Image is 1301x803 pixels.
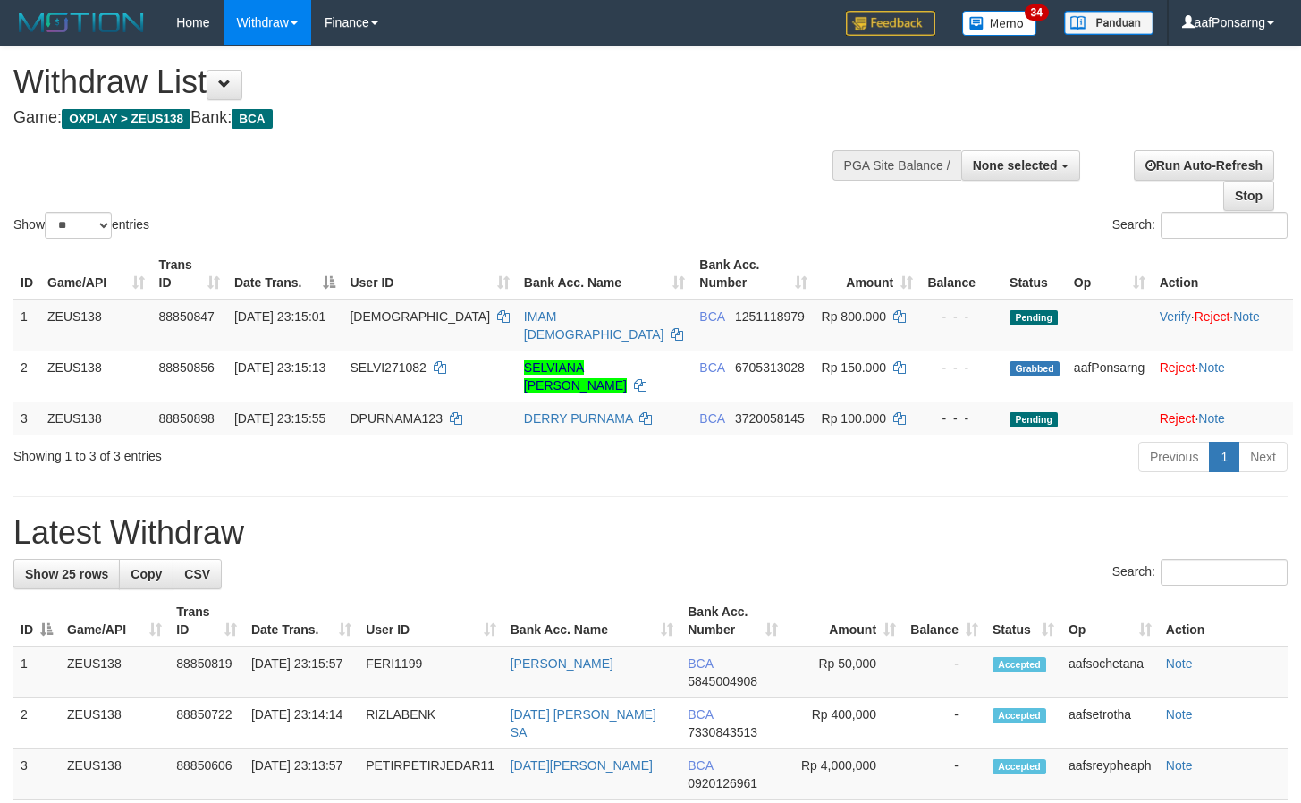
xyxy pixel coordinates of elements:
[244,647,359,698] td: [DATE] 23:15:57
[785,749,903,800] td: Rp 4,000,000
[131,567,162,581] span: Copy
[927,308,995,325] div: - - -
[1160,360,1195,375] a: Reject
[688,674,757,689] span: Copy 5845004908 to clipboard
[1166,707,1193,722] a: Note
[169,698,244,749] td: 88850722
[60,647,169,698] td: ZEUS138
[1166,656,1193,671] a: Note
[1153,249,1293,300] th: Action
[1025,4,1049,21] span: 34
[40,351,152,401] td: ZEUS138
[119,559,173,589] a: Copy
[735,360,805,375] span: Copy 6705313028 to clipboard
[503,596,681,647] th: Bank Acc. Name: activate to sort column ascending
[927,410,995,427] div: - - -
[1061,698,1159,749] td: aafsetrotha
[169,596,244,647] th: Trans ID: activate to sort column ascending
[13,596,60,647] th: ID: activate to sort column descending
[13,249,40,300] th: ID
[688,776,757,790] span: Copy 0920126961 to clipboard
[973,158,1058,173] span: None selected
[699,360,724,375] span: BCA
[159,411,215,426] span: 88850898
[1195,309,1230,324] a: Reject
[1161,559,1288,586] input: Search:
[359,698,503,749] td: RIZLABENK
[511,656,613,671] a: [PERSON_NAME]
[13,749,60,800] td: 3
[60,596,169,647] th: Game/API: activate to sort column ascending
[1061,596,1159,647] th: Op: activate to sort column ascending
[13,401,40,435] td: 3
[511,707,656,740] a: [DATE] [PERSON_NAME] SA
[60,698,169,749] td: ZEUS138
[524,309,664,342] a: IMAM [DEMOGRAPHIC_DATA]
[350,309,490,324] span: [DEMOGRAPHIC_DATA]
[45,212,112,239] select: Showentries
[517,249,692,300] th: Bank Acc. Name: activate to sort column ascending
[342,249,516,300] th: User ID: activate to sort column ascending
[1153,300,1293,351] td: · ·
[350,360,426,375] span: SELVI271082
[13,647,60,698] td: 1
[184,567,210,581] span: CSV
[1153,401,1293,435] td: ·
[1209,442,1239,472] a: 1
[1238,442,1288,472] a: Next
[1061,749,1159,800] td: aafsreypheaph
[688,656,713,671] span: BCA
[511,758,653,773] a: [DATE][PERSON_NAME]
[13,515,1288,551] h1: Latest Withdraw
[1112,559,1288,586] label: Search:
[1160,309,1191,324] a: Verify
[234,309,325,324] span: [DATE] 23:15:01
[227,249,343,300] th: Date Trans.: activate to sort column descending
[735,309,805,324] span: Copy 1251118979 to clipboard
[13,698,60,749] td: 2
[359,647,503,698] td: FERI1199
[903,596,985,647] th: Balance: activate to sort column ascending
[350,411,442,426] span: DPURNAMA123
[244,698,359,749] td: [DATE] 23:14:14
[962,11,1037,36] img: Button%20Memo.svg
[1061,647,1159,698] td: aafsochetana
[13,440,528,465] div: Showing 1 to 3 of 3 entries
[173,559,222,589] a: CSV
[785,596,903,647] th: Amount: activate to sort column ascending
[1161,212,1288,239] input: Search:
[40,249,152,300] th: Game/API: activate to sort column ascending
[359,596,503,647] th: User ID: activate to sort column ascending
[1134,150,1274,181] a: Run Auto-Refresh
[234,411,325,426] span: [DATE] 23:15:55
[13,300,40,351] td: 1
[1233,309,1260,324] a: Note
[985,596,1061,647] th: Status: activate to sort column ascending
[688,725,757,740] span: Copy 7330843513 to clipboard
[13,109,849,127] h4: Game: Bank:
[699,411,724,426] span: BCA
[1160,411,1195,426] a: Reject
[25,567,108,581] span: Show 25 rows
[524,360,627,393] a: SELVIANA [PERSON_NAME]
[169,749,244,800] td: 88850606
[920,249,1002,300] th: Balance
[1067,249,1153,300] th: Op: activate to sort column ascending
[785,647,903,698] td: Rp 50,000
[232,109,272,129] span: BCA
[1067,351,1153,401] td: aafPonsarng
[846,11,935,36] img: Feedback.jpg
[1002,249,1067,300] th: Status
[903,647,985,698] td: -
[159,360,215,375] span: 88850856
[13,212,149,239] label: Show entries
[1010,412,1058,427] span: Pending
[785,698,903,749] td: Rp 400,000
[993,657,1046,672] span: Accepted
[524,411,633,426] a: DERRY PURNAMA
[1198,360,1225,375] a: Note
[822,411,886,426] span: Rp 100.000
[40,300,152,351] td: ZEUS138
[40,401,152,435] td: ZEUS138
[692,249,814,300] th: Bank Acc. Number: activate to sort column ascending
